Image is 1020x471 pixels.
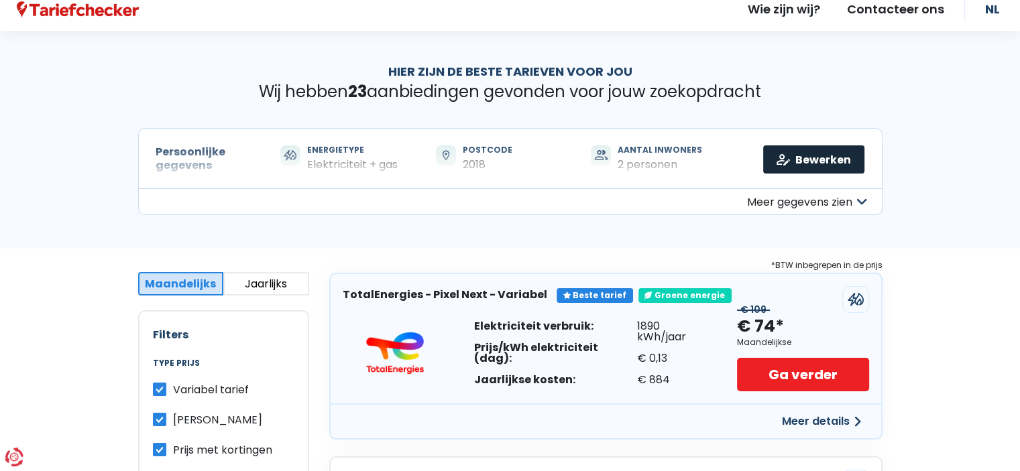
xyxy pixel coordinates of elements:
[737,316,784,338] div: € 74*
[637,375,711,385] div: € 884
[355,332,435,375] img: TotalEnergies
[737,338,791,347] div: Maandelijkse
[329,258,883,273] div: *BTW inbegrepen in de prijs
[223,272,309,295] button: Jaarlijks
[637,353,711,364] div: € 0,13
[474,342,637,364] div: Prijs/kWh elektriciteit (dag):
[474,375,637,385] div: Jaarlijkse kosten:
[343,288,547,301] h3: TotalEnergies - Pixel Next - Variabel
[153,328,294,341] h2: Filters
[17,1,139,18] a: Tariefchecker
[638,288,732,303] div: Groene energie
[474,321,637,332] div: Elektriciteit verbruik:
[138,272,224,295] button: Maandelijks
[138,64,883,79] h1: Hier zijn de beste tarieven voor jou
[173,412,262,427] span: [PERSON_NAME]
[774,409,869,433] button: Meer details
[138,188,883,215] button: Meer gegevens zien
[763,145,864,174] a: Bewerken
[17,1,139,18] img: Tariefchecker logo
[153,358,294,381] legend: Type prijs
[138,82,883,102] p: Wij hebben aanbiedingen gevonden voor jouw zoekopdracht
[737,358,868,391] a: Ga verder
[637,321,711,342] div: 1890 kWh/jaar
[737,304,770,316] div: € 109
[557,288,633,303] div: Beste tarief
[173,442,272,458] span: Prijs met kortingen
[348,80,367,103] span: 23
[173,382,249,397] span: Variabel tarief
